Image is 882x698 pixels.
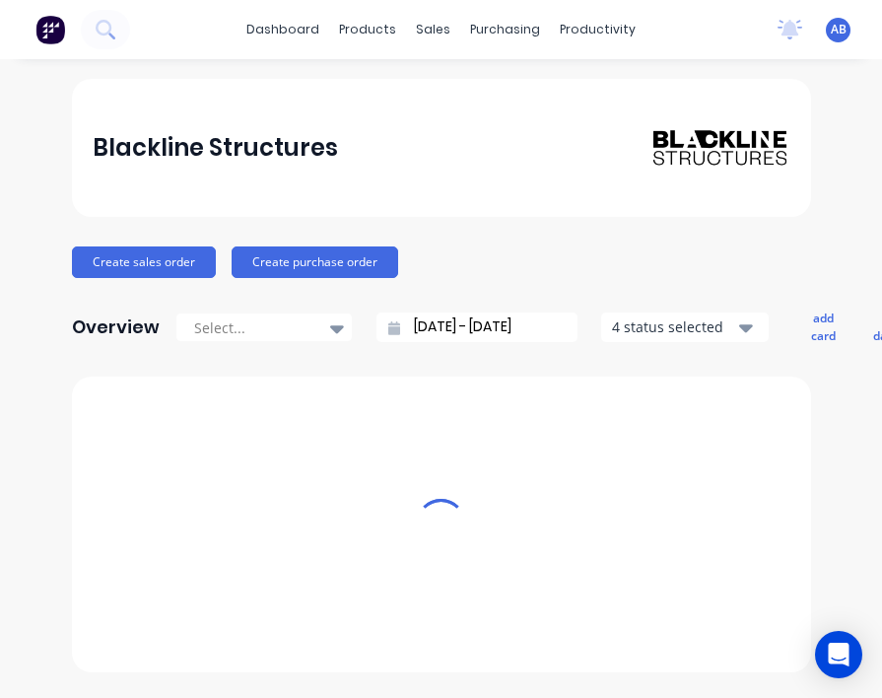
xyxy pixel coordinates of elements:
div: Open Intercom Messenger [815,631,862,678]
button: 4 status selected [601,313,769,342]
span: AB [831,21,847,38]
a: dashboard [237,15,329,44]
div: products [329,15,406,44]
div: 4 status selected [612,316,736,337]
div: Blackline Structures [93,128,338,168]
div: productivity [550,15,645,44]
button: Create sales order [72,246,216,278]
img: Blackline Structures [651,128,789,168]
div: Overview [72,308,160,347]
img: Factory [35,15,65,44]
div: purchasing [460,15,550,44]
div: sales [406,15,460,44]
button: Create purchase order [232,246,398,278]
button: add card [798,306,848,349]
